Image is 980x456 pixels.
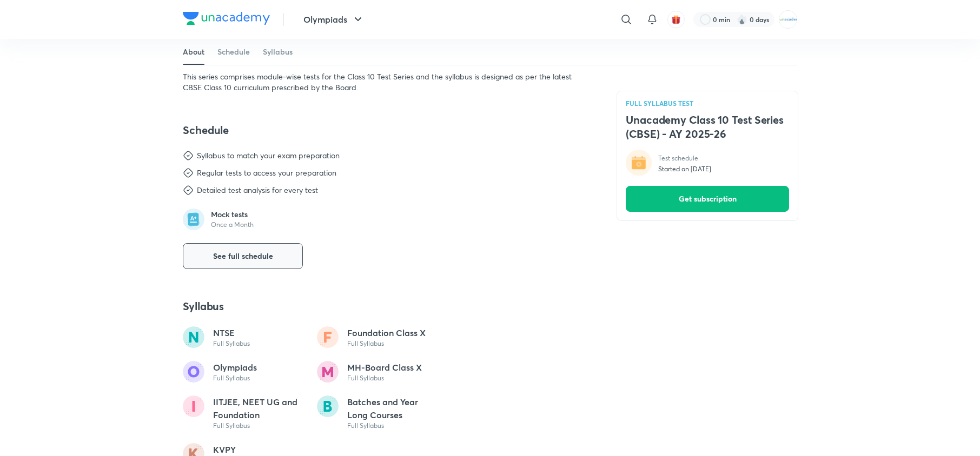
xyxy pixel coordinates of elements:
[667,11,685,28] button: avatar
[213,339,250,348] p: Full Syllabus
[183,12,270,28] a: Company Logo
[183,299,591,313] h4: Syllabus
[658,154,711,163] p: Test schedule
[626,113,789,141] h4: Unacademy Class 10 Test Series (CBSE) - AY 2025-26
[737,14,747,25] img: streak
[213,374,257,383] p: Full Syllabus
[213,395,304,421] p: IITJEE, NEET UG and Foundation
[211,220,254,229] p: Once a Month
[347,421,438,430] p: Full Syllabus
[197,167,336,178] div: Regular tests to access your preparation
[213,443,250,456] p: KVPY
[197,150,340,161] div: Syllabus to match your exam preparation
[347,339,426,348] p: Full Syllabus
[183,12,270,25] img: Company Logo
[213,361,257,374] p: Olympiads
[183,123,591,137] h4: Schedule
[213,326,250,339] p: NTSE
[213,421,304,430] p: Full Syllabus
[183,39,204,65] a: About
[297,9,371,30] button: Olympiads
[347,361,422,374] p: MH-Board Class X
[211,210,254,219] p: Mock tests
[213,251,273,261] span: See full schedule
[183,71,572,92] span: This series comprises module-wise tests for the Class 10 Test Series and the syllabus is designed...
[658,165,711,173] p: Started on [DATE]
[347,326,426,339] p: Foundation Class X
[183,243,303,269] button: See full schedule
[671,15,681,24] img: avatar
[347,395,438,421] p: Batches and Year Long Courses
[626,100,789,106] p: FULL SYLLABUS TEST
[779,10,797,29] img: MOHAMMED SHOAIB
[197,185,318,196] div: Detailed test analysis for every test
[626,186,789,212] button: Get subscription
[347,374,422,383] p: Full Syllabus
[679,193,737,204] span: Get subscription
[217,39,250,65] a: Schedule
[263,39,293,65] a: Syllabus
